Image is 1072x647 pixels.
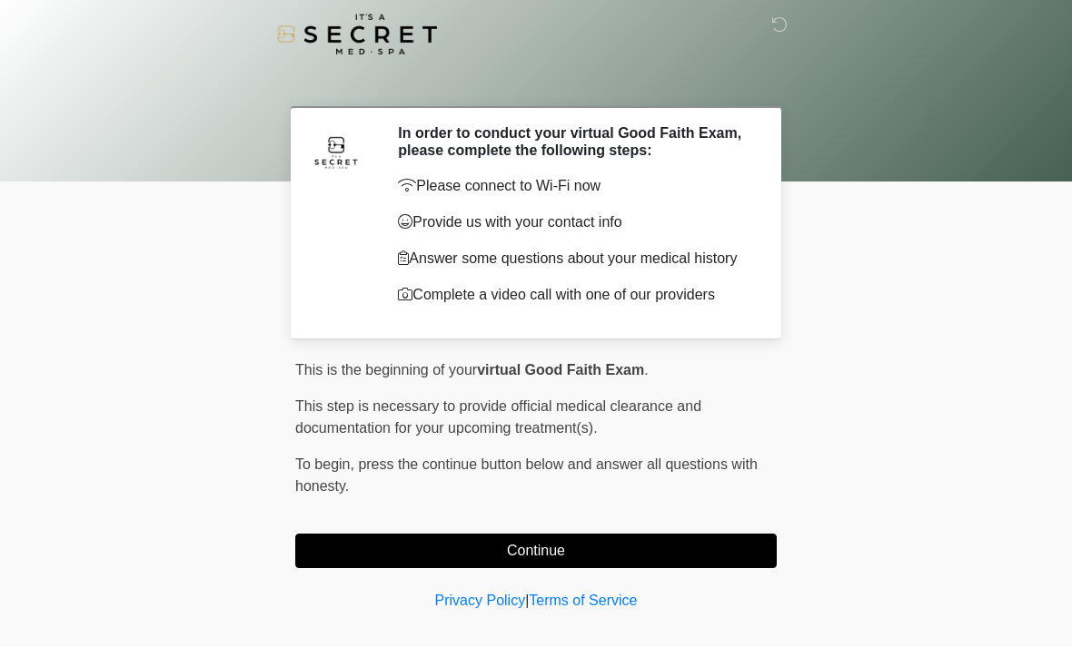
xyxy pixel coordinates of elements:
a: | [525,593,529,608]
span: To begin, [295,456,358,472]
img: It's A Secret Med Spa Logo [277,14,437,54]
span: . [644,362,648,377]
h1: ‎ ‎ [282,65,790,99]
p: Answer some questions about your medical history [398,248,749,270]
span: This is the beginning of your [295,362,477,377]
h2: In order to conduct your virtual Good Faith Exam, please complete the following steps: [398,124,749,159]
p: Please connect to Wi-Fi now [398,175,749,197]
span: This step is necessary to provide official medical clearance and documentation for your upcoming ... [295,398,701,436]
a: Privacy Policy [435,593,526,608]
p: Complete a video call with one of our providers [398,284,749,306]
img: Agent Avatar [309,124,363,179]
a: Terms of Service [529,593,637,608]
p: Provide us with your contact info [398,211,749,233]
span: press the continue button below and answer all questions with honesty. [295,456,758,494]
strong: virtual Good Faith Exam [477,362,644,377]
button: Continue [295,534,777,568]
